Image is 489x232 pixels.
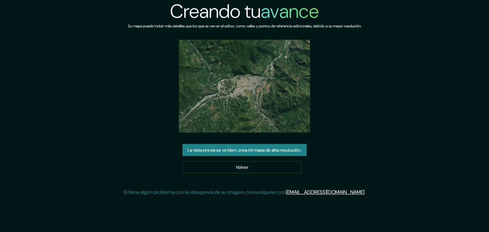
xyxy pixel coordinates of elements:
[124,189,286,195] font: Si tiene algún problema con la vista previa de su imagen, comuníquese con
[432,207,482,225] iframe: Lanzador de widgets de ayuda
[182,161,301,173] a: Volver
[182,144,307,156] button: La vista previa se ve bien, crea mi mapa de alta resolución.
[286,189,365,195] a: [EMAIL_ADDRESS][DOMAIN_NAME]
[179,40,310,133] img: vista previa del mapa creado
[365,189,365,195] font: .
[236,164,248,170] font: Volver
[128,24,361,29] font: Su mapa puede incluir más detalles que los que se ven en el editor, como calles y puntos de refer...
[188,147,301,153] font: La vista previa se ve bien, crea mi mapa de alta resolución.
